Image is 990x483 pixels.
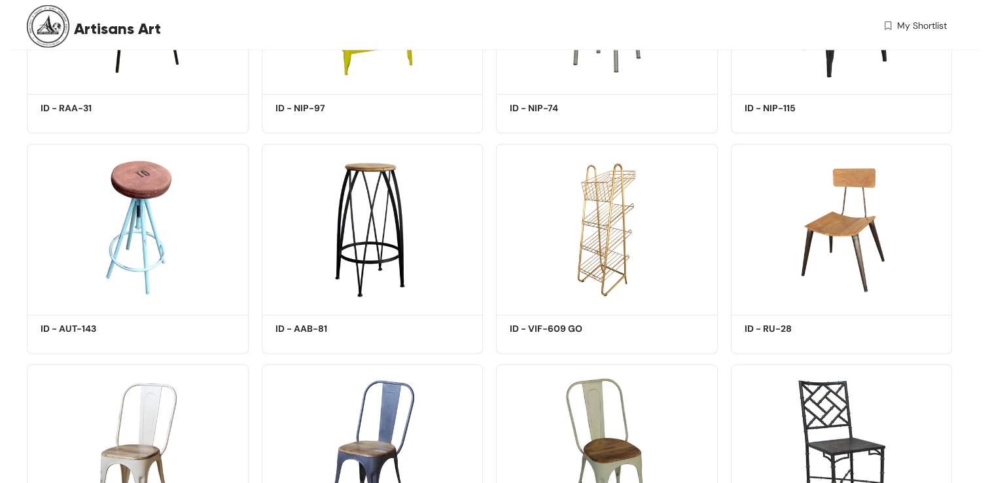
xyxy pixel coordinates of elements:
h5: ID - NIP-74 [510,101,621,115]
h5: ID - RU-28 [745,322,856,336]
h5: ID - AAB-81 [275,322,387,336]
h5: ID - AUT-143 [41,322,152,336]
h5: ID - NIP-97 [275,101,387,115]
span: Artisans Art [74,17,161,41]
img: Buyer Portal [27,5,69,48]
img: 7a8fc6f4-0c1b-4085-9204-46f347d44fef [496,144,718,311]
img: 67e029d7-7df2-4365-978d-69a80cf8522e [27,144,249,311]
h5: ID - RAA-31 [41,101,152,115]
img: wishlist [882,19,894,33]
img: 5fb69634-9f56-4dba-9e64-ec31cd1d55cc [262,144,484,311]
img: 0a157a14-6376-439d-8cde-a08d2a57bd7d [731,144,953,311]
h5: ID - VIF-609 GO [510,322,621,336]
h5: ID - NIP-115 [745,101,856,115]
span: My Shortlist [897,19,947,33]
